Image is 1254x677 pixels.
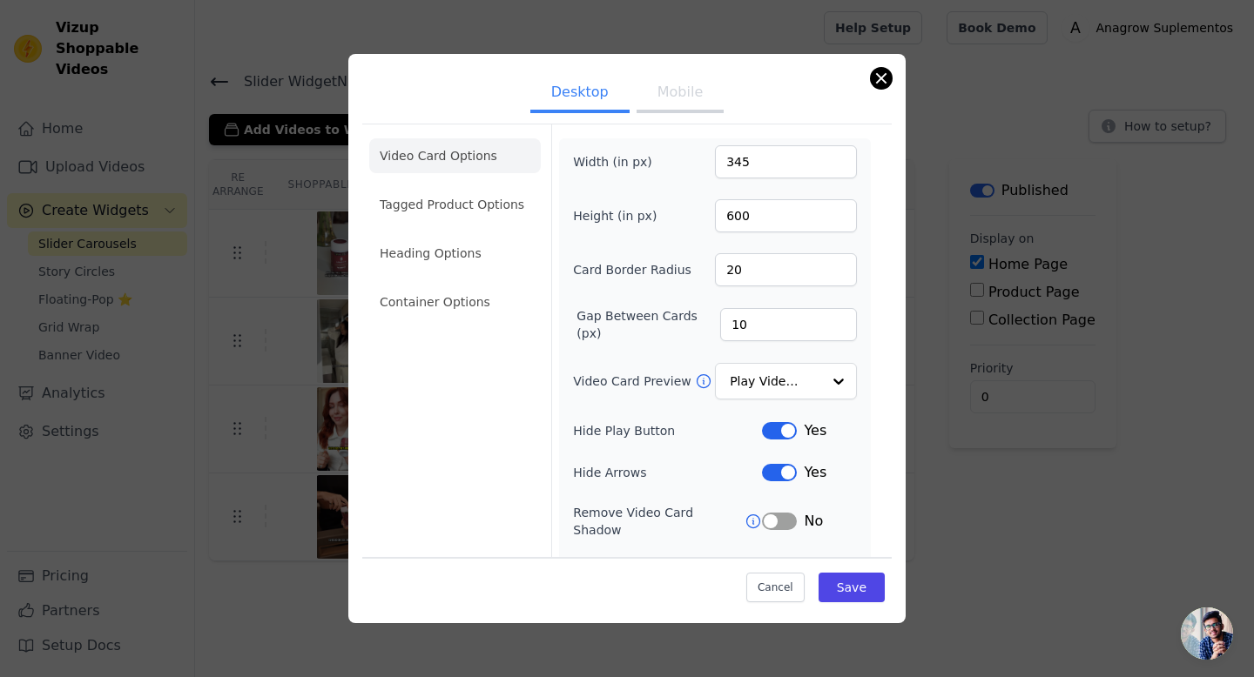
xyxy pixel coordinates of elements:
span: No [804,511,823,532]
label: Remove Video Card Shadow [573,504,745,539]
li: Tagged Product Options [369,187,541,222]
label: Video Card Preview [573,372,694,390]
li: Video Card Options [369,138,541,173]
a: Bate-papo aberto [1181,607,1233,660]
button: Save [819,573,885,602]
label: Hide Arrows [573,464,762,481]
label: Height (in px) [573,207,668,225]
label: Gap Between Cards (px) [576,307,720,342]
li: Heading Options [369,236,541,271]
label: Hide Play Button [573,422,762,439]
span: Yes [804,420,826,441]
button: Cancel [746,573,805,602]
li: Container Options [369,285,541,319]
button: Close modal [871,68,892,89]
label: Card Border Radius [573,261,691,278]
button: Mobile [637,75,724,113]
button: Desktop [530,75,630,113]
span: Yes [804,462,826,483]
label: Width (in px) [573,153,668,171]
